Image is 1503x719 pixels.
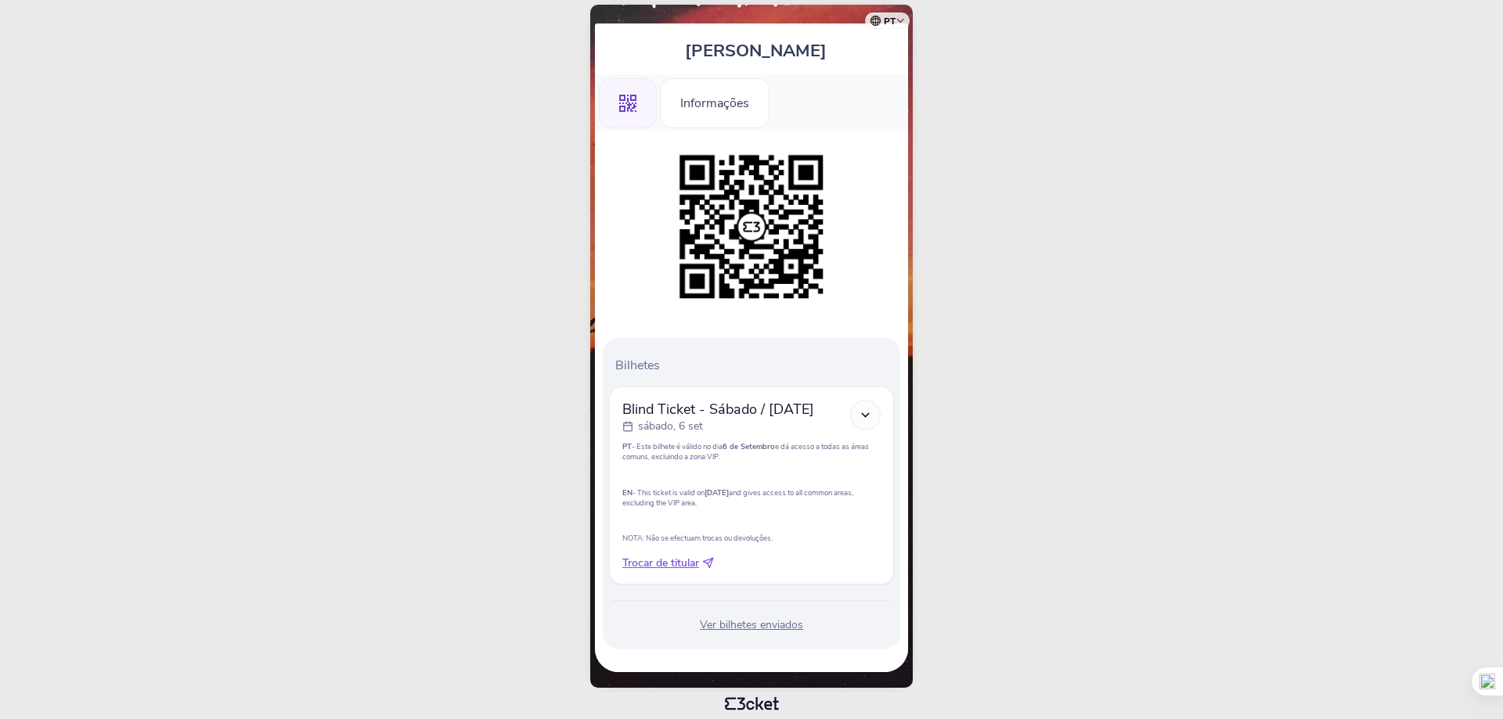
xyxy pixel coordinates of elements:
[622,487,881,508] p: - This ticket is valid on and gives access to all common areas, excluding the VIP area.
[685,39,827,63] span: [PERSON_NAME]
[723,441,775,451] strong: 6 de Setembro
[615,357,894,374] p: Bilhetes
[622,533,881,543] p: NOTA: Não se efectuam trocas ou devoluções.
[622,555,699,571] span: Trocar de titular
[622,487,633,498] strong: EN
[622,400,814,419] span: Blind Ticket - Sábado / [DATE]
[672,147,831,307] img: 2bbb74e0d2ca49d7b90c0a8de4d26c33.png
[622,441,881,462] p: - Este bilhete é válido no dia e dá acesso a todas as áreas comuns, excluindo a zona VIP.
[622,441,632,451] strong: PT
[660,78,770,128] div: Informações
[609,617,894,633] div: Ver bilhetes enviados
[660,93,770,110] a: Informações
[705,487,729,498] strong: [DATE]
[638,419,703,434] p: sábado, 6 set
